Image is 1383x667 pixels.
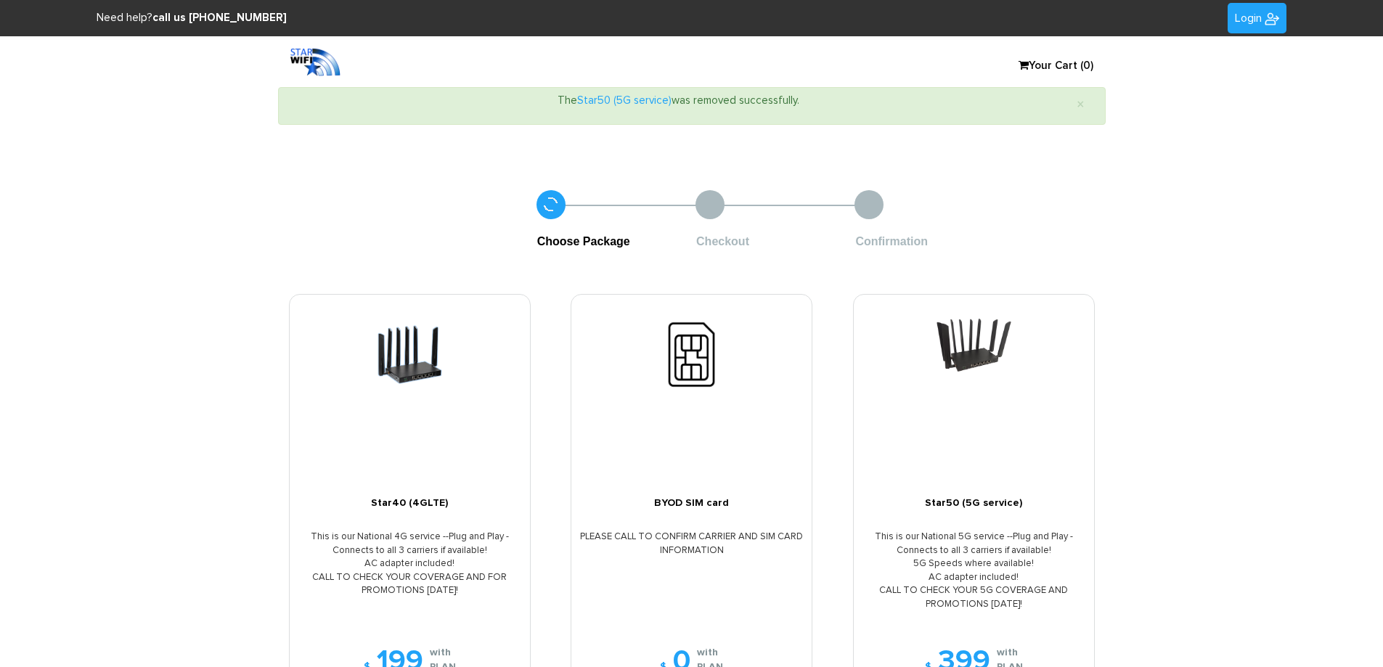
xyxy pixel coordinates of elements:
[696,235,749,247] span: Checkout
[997,645,1023,660] i: with
[537,235,630,247] span: Choose Package
[854,531,1094,611] p: This is our National 5G service --Plug and Play -Connects to all 3 carriers if available! 5G Spee...
[290,498,530,509] h5: Star40 (4GLTE)
[97,12,287,23] span: Need help?
[577,95,672,106] span: Star50 (5G service)
[854,498,1094,509] h5: Star50 (5G service)
[1265,12,1279,26] img: StarWifi
[1068,91,1094,118] button: Close
[1235,12,1262,24] span: Login
[697,645,723,660] i: with
[289,47,341,76] img: StarWifi
[855,235,928,247] span: Confirmation
[430,645,456,660] i: with
[290,531,530,598] p: This is our National 4G service --Plug and Play -Connects to all 3 carriers if available! AC adap...
[1077,97,1085,112] span: ×
[571,531,812,557] p: PLEASE CALL TO CONFIRM CARRIER AND SIM CARD INFORMATION
[152,12,287,23] strong: call us [PHONE_NUMBER]
[1011,55,1084,77] a: Your Cart (0)
[278,87,1106,125] div: The was removed successfully.
[571,498,812,509] h5: BYOD SIM card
